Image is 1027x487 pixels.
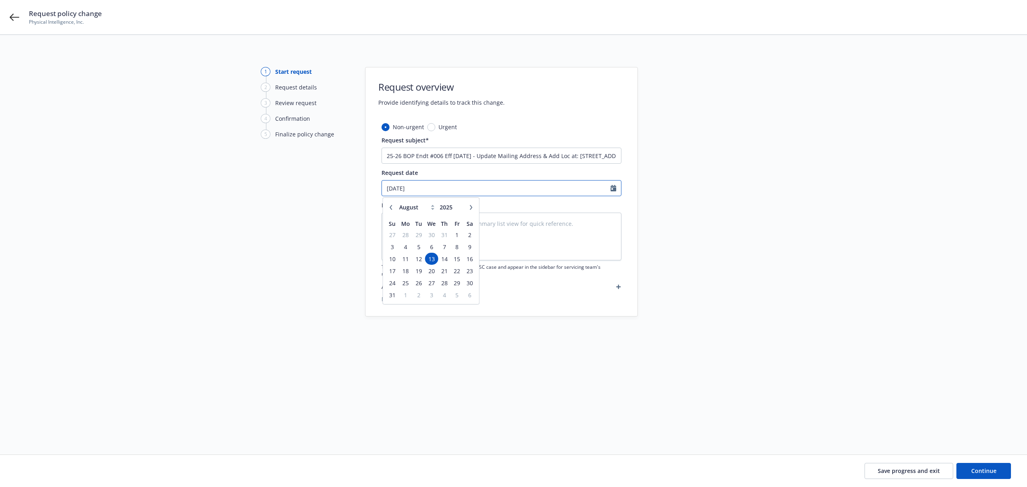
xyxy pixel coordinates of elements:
div: 3 [261,98,270,108]
span: 4 [439,290,450,300]
td: 25 [399,277,412,289]
span: 27 [426,278,437,288]
span: 24 [387,278,398,288]
td: 5 [412,241,425,253]
svg: Calendar [611,185,616,191]
span: 23 [464,266,475,276]
span: 3 [387,242,398,252]
td: 28 [438,277,451,289]
td: 30 [425,229,438,241]
span: 15 [452,254,463,264]
span: 14 [439,254,450,264]
button: Continue [956,463,1011,479]
span: 6 [464,290,475,300]
span: 5 [413,242,424,252]
span: 28 [439,278,450,288]
span: 1 [400,290,412,300]
span: 28 [400,230,412,240]
div: Review request [275,99,317,107]
span: 17 [387,266,398,276]
span: 26 [413,278,424,288]
td: 21 [438,265,451,277]
span: 9 [464,242,475,252]
span: 31 [387,290,398,300]
td: 13 [425,253,438,265]
td: 17 [386,265,398,277]
td: 20 [425,265,438,277]
span: 7 [439,242,450,252]
span: Th [441,220,448,227]
span: 21 [439,266,450,276]
td: 10 [386,253,398,265]
span: 1 [452,230,463,240]
td: 6 [463,289,476,301]
td: 15 [451,253,463,265]
span: 27 [387,230,398,240]
span: Request summary [382,201,431,209]
span: 13 [426,254,437,264]
button: Save progress and exit [865,463,953,479]
span: Mo [401,220,410,227]
input: Non-urgent [382,123,390,131]
span: Tu [415,220,422,227]
span: Attach request reference materials [382,282,476,291]
td: 9 [463,241,476,253]
span: 20 [426,266,437,276]
span: 4 [400,242,412,252]
td: 11 [399,253,412,265]
span: We [427,220,436,227]
h1: Request overview [378,80,505,93]
td: 2 [412,289,425,301]
span: 30 [464,278,475,288]
td: 29 [451,277,463,289]
span: 3 [426,290,437,300]
span: 19 [413,266,424,276]
div: Finalize policy change [275,130,334,138]
td: 7 [438,241,451,253]
td: 31 [386,289,398,301]
span: Physical Intelligence, Inc. [29,18,102,26]
td: 18 [399,265,412,277]
input: MM/DD/YYYY [382,181,611,196]
td: 28 [399,229,412,241]
span: 25 [400,278,412,288]
span: 22 [452,266,463,276]
div: Start request [275,67,312,76]
td: 8 [451,241,463,253]
td: 22 [451,265,463,277]
td: 14 [438,253,451,265]
span: 11 [400,254,412,264]
span: No files attached. [382,295,621,303]
td: 27 [386,229,398,241]
span: Save progress and exit [878,467,940,475]
span: Fr [455,220,460,227]
span: Su [389,220,396,227]
span: 31 [439,230,450,240]
td: 5 [451,289,463,301]
td: 24 [386,277,398,289]
span: Provide identifying details to track this change. [378,98,505,107]
span: 2 [464,230,475,240]
span: 6 [426,242,437,252]
span: 30 [426,230,437,240]
td: 3 [425,289,438,301]
input: The subject will appear in the summary list view for quick reference. [382,148,621,164]
span: 29 [413,230,424,240]
div: 5 [261,130,270,139]
span: 16 [464,254,475,264]
td: 1 [451,229,463,241]
span: 10 [387,254,398,264]
div: 1 [261,67,270,76]
td: 4 [438,289,451,301]
span: Continue [971,467,997,475]
td: 12 [412,253,425,265]
span: Request policy change [29,9,102,18]
td: 4 [399,241,412,253]
td: 16 [463,253,476,265]
span: Non-urgent [393,123,424,131]
span: 5 [452,290,463,300]
td: 31 [438,229,451,241]
td: 19 [412,265,425,277]
td: 3 [386,241,398,253]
